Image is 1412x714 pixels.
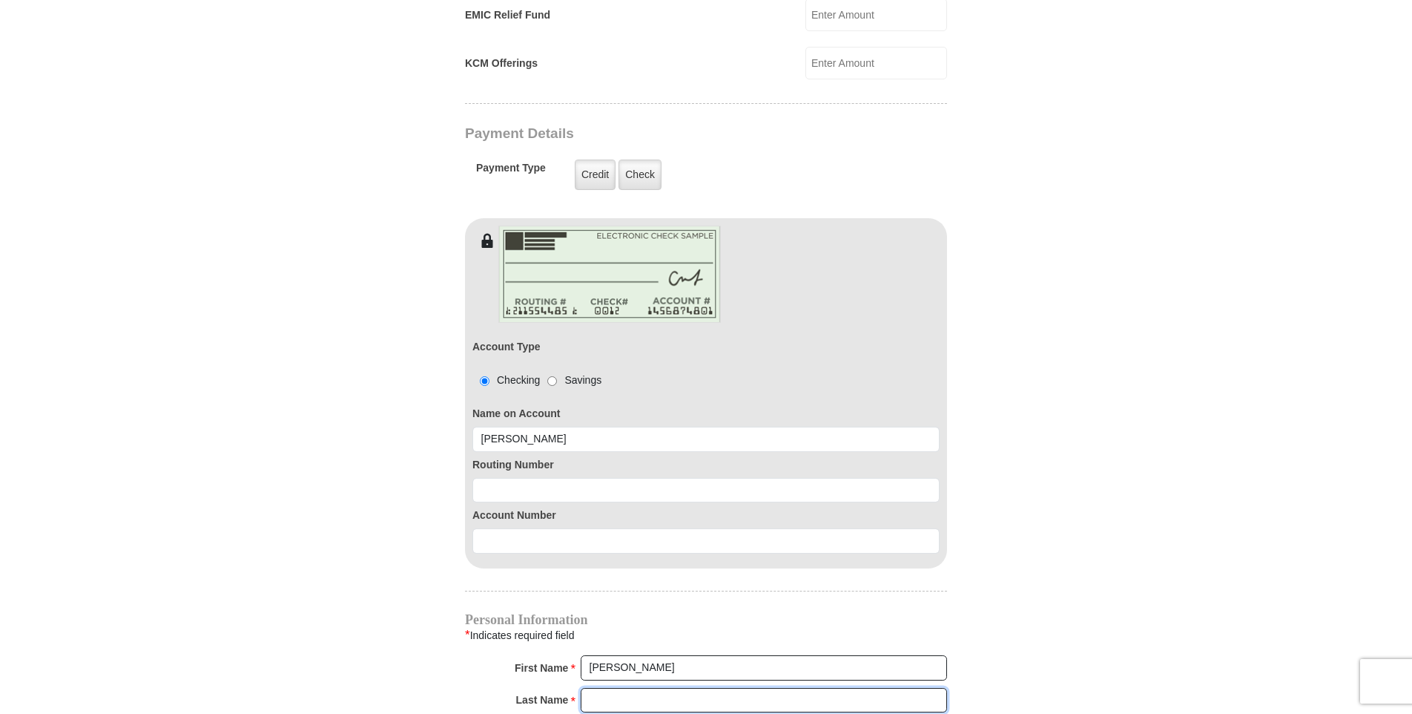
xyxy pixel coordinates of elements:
[472,508,940,523] label: Account Number
[465,56,538,71] label: KCM Offerings
[465,7,550,23] label: EMIC Relief Fund
[515,658,568,678] strong: First Name
[465,614,947,626] h4: Personal Information
[476,162,546,182] h5: Payment Type
[575,160,616,190] label: Credit
[472,373,601,388] div: Checking Savings
[472,406,940,422] label: Name on Account
[472,339,541,355] label: Account Type
[465,125,843,143] h3: Payment Details
[472,457,940,473] label: Routing Number
[805,47,947,79] input: Enter Amount
[516,690,569,710] strong: Last Name
[498,226,721,323] img: check-en.png
[618,160,662,190] label: Check
[465,626,947,645] div: Indicates required field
